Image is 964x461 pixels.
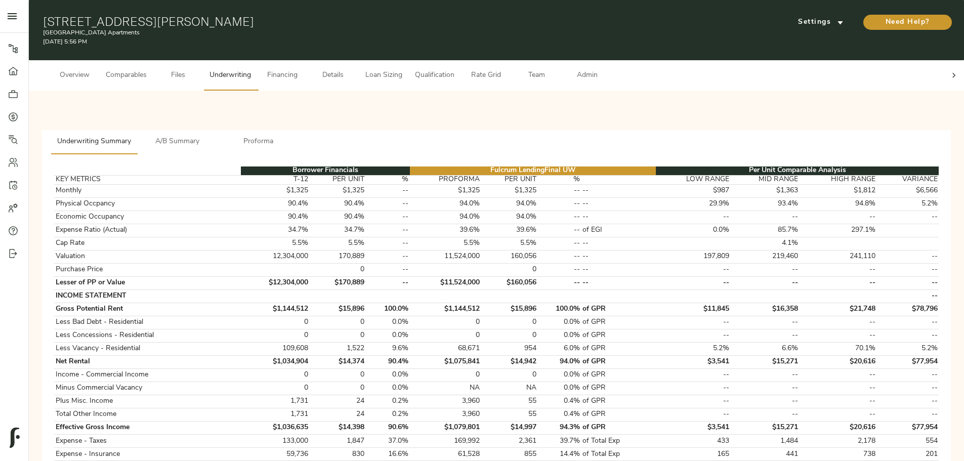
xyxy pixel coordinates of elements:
[800,408,876,421] td: --
[481,224,537,237] td: 39.6%
[863,15,952,30] button: Need Help?
[241,382,310,395] td: 0
[581,435,656,448] td: of Total Exp
[310,263,366,276] td: 0
[581,263,656,276] td: --
[54,303,241,316] td: Gross Potential Rent
[800,368,876,382] td: --
[366,329,410,342] td: 0.0%
[537,382,581,395] td: 0.0%
[731,408,800,421] td: --
[537,316,581,329] td: 0.0%
[310,250,366,263] td: 170,889
[54,184,241,197] td: Monthly
[241,316,310,329] td: 0
[656,342,730,355] td: 5.2%
[366,175,410,184] th: %
[410,166,656,176] th: Fulcrum Lending Final UW
[656,303,730,316] td: $11,845
[731,421,800,434] td: $15,271
[410,303,481,316] td: $1,144,512
[581,276,656,289] td: --
[581,355,656,368] td: of GPR
[537,263,581,276] td: --
[310,342,366,355] td: 1,522
[537,184,581,197] td: --
[876,408,939,421] td: --
[54,408,241,421] td: Total Other Income
[310,382,366,395] td: 0
[481,276,537,289] td: $160,056
[241,408,310,421] td: 1,731
[481,395,537,408] td: 55
[731,342,800,355] td: 6.6%
[415,69,454,82] span: Qualification
[581,368,656,382] td: of GPR
[481,382,537,395] td: NA
[481,175,537,184] th: PER UNIT
[481,355,537,368] td: $14,942
[800,435,876,448] td: 2,178
[263,69,302,82] span: Financing
[364,69,403,82] span: Loan Sizing
[537,276,581,289] td: --
[224,136,293,148] span: Proforma
[55,69,94,82] span: Overview
[209,69,251,82] span: Underwriting
[366,435,410,448] td: 37.0%
[656,435,730,448] td: 433
[410,276,481,289] td: $11,524,000
[410,175,481,184] th: PROFORMA
[54,197,241,211] td: Physical Occpancy
[581,224,656,237] td: of EGI
[366,342,410,355] td: 9.6%
[656,276,730,289] td: --
[800,250,876,263] td: 241,110
[537,250,581,263] td: --
[310,303,366,316] td: $15,896
[310,408,366,421] td: 24
[410,250,481,263] td: 11,524,000
[581,303,656,316] td: of GPR
[876,382,939,395] td: --
[241,368,310,382] td: 0
[366,408,410,421] td: 0.2%
[537,303,581,316] td: 100.0%
[241,237,310,250] td: 5.5%
[314,69,352,82] span: Details
[241,421,310,434] td: $1,036,635
[800,175,876,184] th: HIGH RANGE
[310,421,366,434] td: $14,398
[43,14,648,28] h1: [STREET_ADDRESS][PERSON_NAME]
[876,435,939,448] td: 554
[581,448,656,461] td: of Total Exp
[876,316,939,329] td: --
[54,368,241,382] td: Income - Commercial Income
[366,448,410,461] td: 16.6%
[581,197,656,211] td: --
[410,448,481,461] td: 61,528
[581,395,656,408] td: of GPR
[537,211,581,224] td: --
[241,435,310,448] td: 133,000
[241,355,310,368] td: $1,034,904
[656,197,730,211] td: 29.9%
[800,448,876,461] td: 738
[517,69,556,82] span: Team
[241,329,310,342] td: 0
[731,316,800,329] td: --
[54,421,241,434] td: Effective Gross Income
[481,408,537,421] td: 55
[537,395,581,408] td: 0.4%
[241,175,310,184] th: T-12
[310,395,366,408] td: 24
[800,421,876,434] td: $20,616
[800,224,876,237] td: 297.1%
[731,382,800,395] td: --
[800,197,876,211] td: 94.8%
[54,329,241,342] td: Less Concessions - Residential
[783,15,859,30] button: Settings
[537,355,581,368] td: 94.0%
[731,303,800,316] td: $16,358
[656,184,730,197] td: $987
